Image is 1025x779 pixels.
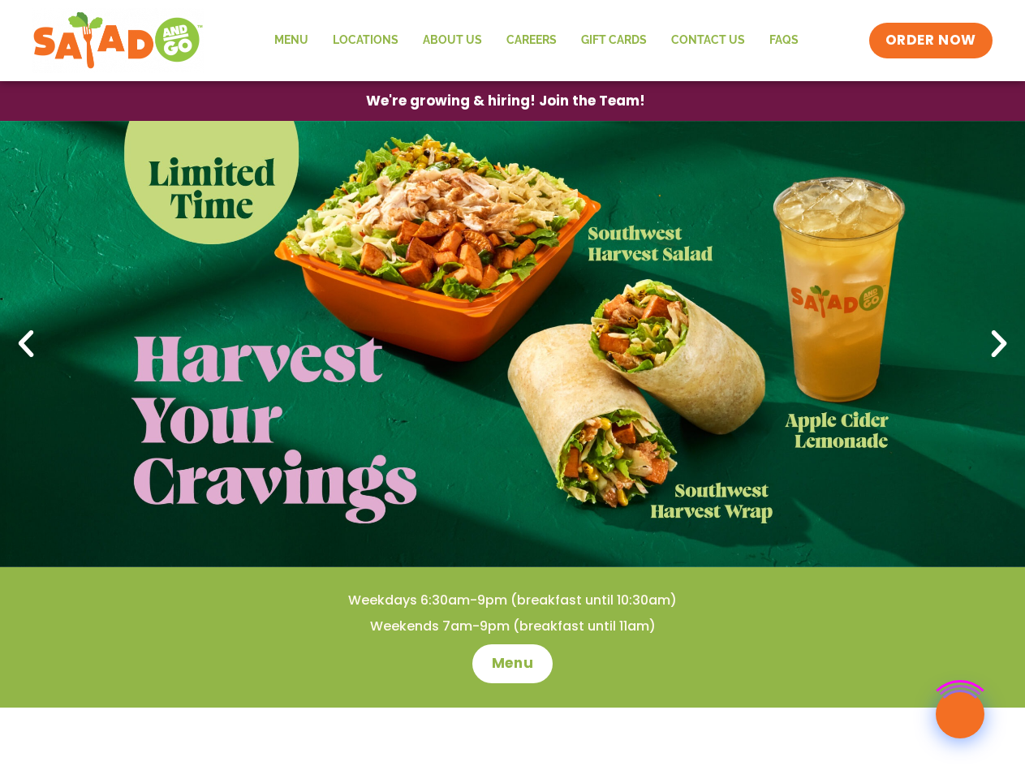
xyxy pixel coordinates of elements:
span: ORDER NOW [885,31,976,50]
img: new-SAG-logo-768×292 [32,8,204,73]
a: Contact Us [659,22,757,59]
a: About Us [411,22,494,59]
a: FAQs [757,22,811,59]
a: ORDER NOW [869,23,993,58]
a: Locations [321,22,411,59]
a: Careers [494,22,569,59]
a: Menu [472,644,553,683]
a: GIFT CARDS [569,22,659,59]
nav: Menu [262,22,811,59]
span: Menu [492,654,533,674]
h4: Weekdays 6:30am-9pm (breakfast until 10:30am) [32,592,993,609]
span: We're growing & hiring! Join the Team! [366,94,645,108]
a: Menu [262,22,321,59]
h4: Weekends 7am-9pm (breakfast until 11am) [32,618,993,635]
a: We're growing & hiring! Join the Team! [342,82,670,120]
